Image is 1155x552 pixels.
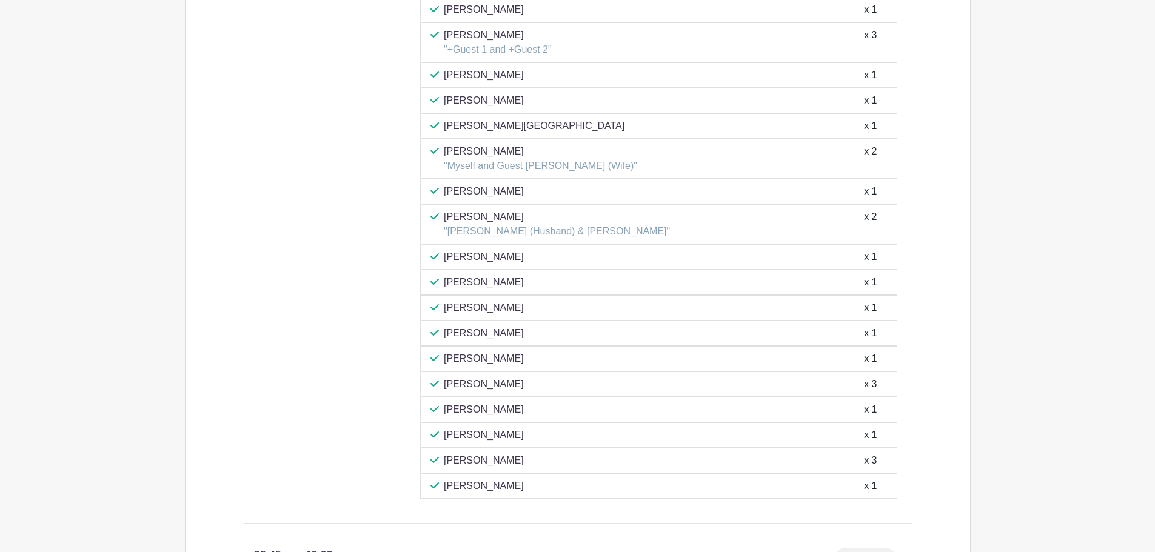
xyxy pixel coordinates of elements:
div: x 2 [864,144,877,173]
div: x 3 [864,453,877,468]
div: x 1 [864,479,877,493]
div: x 2 [864,210,877,239]
p: "Myself and Guest [PERSON_NAME] (Wife)" [444,159,637,173]
p: [PERSON_NAME][GEOGRAPHIC_DATA] [444,119,624,133]
div: x 1 [864,2,877,17]
p: "+Guest 1 and +Guest 2" [444,42,552,57]
p: [PERSON_NAME] [444,453,524,468]
p: [PERSON_NAME] [444,144,637,159]
p: [PERSON_NAME] [444,377,524,391]
p: "[PERSON_NAME] (Husband) & [PERSON_NAME]" [444,224,670,239]
div: x 1 [864,184,877,199]
p: [PERSON_NAME] [444,28,552,42]
p: [PERSON_NAME] [444,351,524,366]
div: x 1 [864,68,877,82]
div: x 3 [864,377,877,391]
div: x 1 [864,402,877,417]
div: x 1 [864,119,877,133]
div: x 3 [864,28,877,57]
div: x 1 [864,275,877,290]
p: [PERSON_NAME] [444,68,524,82]
div: x 1 [864,93,877,108]
p: [PERSON_NAME] [444,93,524,108]
p: [PERSON_NAME] [444,2,524,17]
div: x 1 [864,351,877,366]
p: [PERSON_NAME] [444,428,524,442]
p: [PERSON_NAME] [444,301,524,315]
div: x 1 [864,428,877,442]
p: [PERSON_NAME] [444,275,524,290]
p: [PERSON_NAME] [444,402,524,417]
div: x 1 [864,250,877,264]
p: [PERSON_NAME] [444,326,524,341]
p: [PERSON_NAME] [444,184,524,199]
div: x 1 [864,301,877,315]
div: x 1 [864,326,877,341]
p: [PERSON_NAME] [444,250,524,264]
p: [PERSON_NAME] [444,479,524,493]
p: [PERSON_NAME] [444,210,670,224]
